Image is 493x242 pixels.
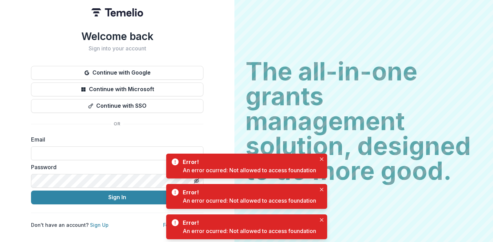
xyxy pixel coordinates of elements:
div: Error! [183,158,313,166]
a: Forgot Password [163,222,203,228]
div: An error ocurred: Not allowed to access foundation [183,166,316,174]
h2: Sign into your account [31,45,203,52]
p: Don't have an account? [31,221,109,229]
button: Continue with Google [31,66,203,80]
button: Sign In [31,191,203,204]
label: Email [31,135,199,144]
button: Toggle password visibility [191,175,202,186]
div: An error ocurred: Not allowed to access foundation [183,196,316,205]
button: Continue with Microsoft [31,83,203,96]
a: Sign Up [90,222,109,228]
button: Close [318,185,326,194]
button: Close [318,155,326,163]
div: Error! [183,219,313,227]
img: Temelio [91,8,143,17]
label: Password [31,163,199,171]
button: Continue with SSO [31,99,203,113]
button: Close [318,216,326,224]
h1: Welcome back [31,30,203,42]
div: Error! [183,188,313,196]
div: An error ocurred: Not allowed to access foundation [183,227,316,235]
